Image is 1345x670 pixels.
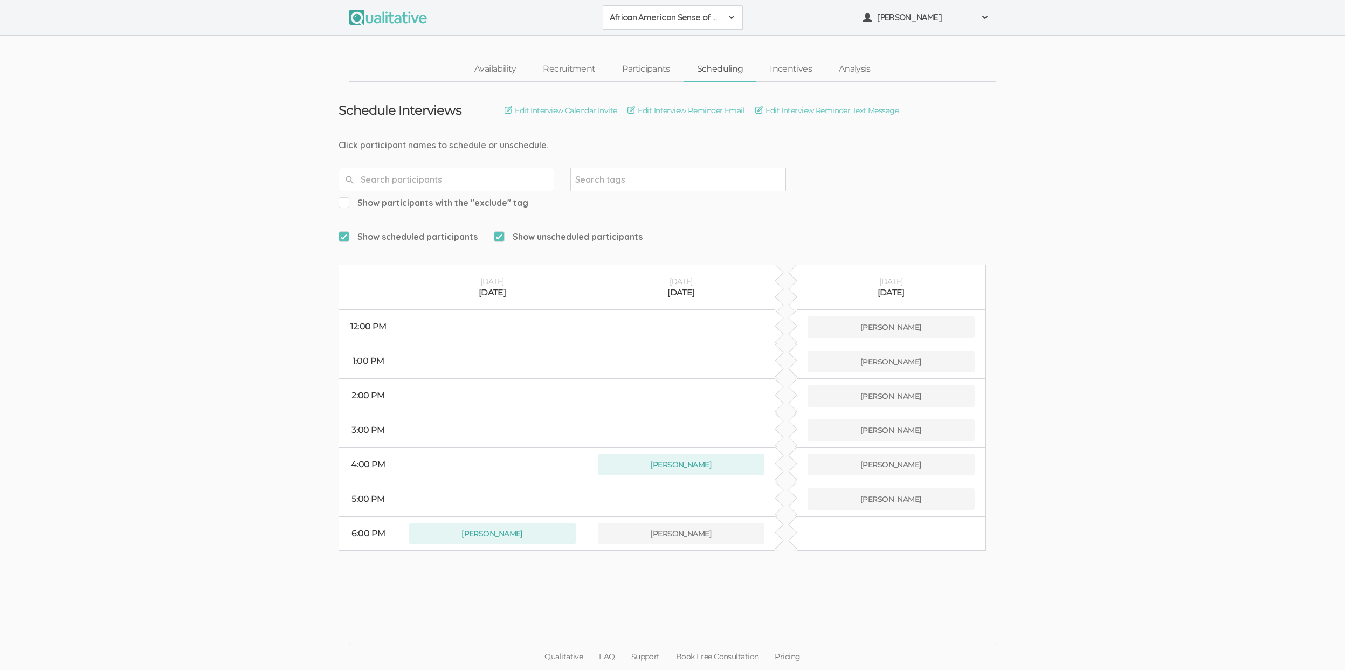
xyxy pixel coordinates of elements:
div: Click participant names to schedule or unschedule. [339,139,1007,151]
div: 3:00 PM [350,424,387,437]
div: [DATE] [808,276,975,287]
span: African American Sense of Belonging [610,11,722,24]
span: Show participants with the "exclude" tag [339,197,528,209]
a: FAQ [591,643,623,670]
input: Search tags [575,172,643,187]
div: [DATE] [808,287,975,299]
button: [PERSON_NAME] [808,351,975,372]
a: Incentives [756,58,825,81]
button: [PERSON_NAME] [808,488,975,510]
button: [PERSON_NAME] [409,523,576,544]
div: [DATE] [409,287,576,299]
a: Scheduling [684,58,757,81]
input: Search participants [339,168,554,191]
a: Edit Interview Calendar Invite [505,105,617,116]
button: [PERSON_NAME] [808,419,975,441]
div: 5:00 PM [350,493,387,506]
div: [DATE] [598,287,765,299]
button: [PERSON_NAME] [808,316,975,338]
a: Participants [609,58,683,81]
a: Qualitative [536,643,591,670]
button: [PERSON_NAME] [808,385,975,407]
div: 12:00 PM [350,321,387,333]
a: Recruitment [529,58,609,81]
div: 2:00 PM [350,390,387,402]
button: African American Sense of Belonging [603,5,743,30]
div: 6:00 PM [350,528,387,540]
button: [PERSON_NAME] [598,523,765,544]
a: Edit Interview Reminder Email [627,105,744,116]
h3: Schedule Interviews [339,103,462,118]
img: Qualitative [349,10,427,25]
div: [DATE] [598,276,765,287]
iframe: Chat Widget [1291,618,1345,670]
a: Availability [461,58,529,81]
span: [PERSON_NAME] [877,11,974,24]
div: [DATE] [409,276,576,287]
a: Book Free Consultation [668,643,767,670]
div: 4:00 PM [350,459,387,471]
button: [PERSON_NAME] [598,454,765,475]
a: Analysis [825,58,884,81]
button: [PERSON_NAME] [808,454,975,475]
a: Support [623,643,668,670]
div: 1:00 PM [350,355,387,368]
span: Show scheduled participants [339,231,478,243]
a: Edit Interview Reminder Text Message [755,105,899,116]
span: Show unscheduled participants [494,231,643,243]
button: [PERSON_NAME] [856,5,996,30]
a: Pricing [767,643,808,670]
